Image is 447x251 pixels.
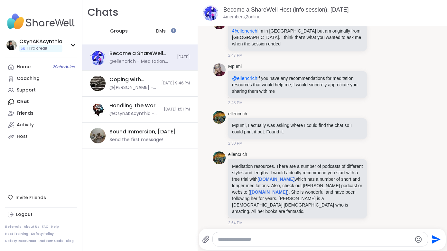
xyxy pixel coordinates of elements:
[5,61,77,73] a: Home2Scheduled
[228,63,242,70] a: Mpumi
[228,100,243,106] span: 2:48 PM
[228,140,243,146] span: 2:50 PM
[203,5,218,21] img: Become a ShareWell Host (info session), Oct 09
[17,87,36,93] div: Support
[109,102,160,109] div: Handling The War Within, [DATE]
[66,239,74,243] a: Blog
[16,211,33,218] div: Logout
[42,225,49,229] a: FAQ
[109,137,163,143] div: Send the first message!
[24,225,39,229] a: About Us
[109,84,157,91] div: @[PERSON_NAME] - Oh we missed you... Hope you feel better & that we see you soon!
[223,6,349,13] a: Become a ShareWell Host (info session), [DATE]
[213,151,226,164] img: https://sharewell-space-live.sfo3.digitaloceanspaces.com/user-generated/727a7514-05c3-4d67-9ad7-6...
[31,232,54,236] a: Safety Policy
[6,40,17,50] img: CsynAKAcynthia
[109,128,176,135] div: Sound Immersion, [DATE]
[17,75,40,82] div: Coaching
[232,75,363,94] p: If you have any recommendations for meditation resources that would help me, I would sincerely ap...
[27,46,47,51] span: 1 Pro credit
[228,111,247,117] a: ellencrich
[5,119,77,131] a: Activity
[53,64,75,70] span: 2 Scheduled
[5,10,77,33] img: ShareWell Nav Logo
[90,128,106,143] img: Sound Immersion, Oct 12
[428,232,442,246] button: Send
[232,28,363,47] p: I'm in [GEOGRAPHIC_DATA] but am originally from [GEOGRAPHIC_DATA]. I think that's what you wanted...
[5,84,77,96] a: Support
[232,122,363,135] p: Mpumi, I actually was asking where I could find the chat so I could print it out. Found it.
[5,232,28,236] a: Host Training
[171,28,176,33] iframe: Spotlight
[218,236,412,243] textarea: Type your message
[232,28,257,34] span: @ellencrich
[110,28,128,34] span: Groups
[90,50,106,65] img: Become a ShareWell Host (info session), Oct 09
[161,81,190,86] span: [DATE] 9:46 PM
[17,64,31,70] div: Home
[5,73,77,84] a: Coaching
[5,108,77,119] a: Friends
[232,75,257,81] span: @ellencrich
[5,239,36,243] a: Safety Resources
[228,53,243,58] span: 2:47 PM
[90,76,106,91] img: Coping with Loneliness Together, Oct 07
[39,239,63,243] a: Redeem Code
[156,28,166,34] span: DMs
[228,151,247,158] a: ellencrich
[109,76,157,83] div: Coping with Loneliness Together, [DATE]
[250,189,287,195] a: [DOMAIN_NAME]
[17,110,33,117] div: Friends
[109,58,173,65] div: @ellencrich - Meditation resources. There are a number of podcasts of different styles and length...
[5,192,77,203] div: Invite Friends
[232,163,363,215] p: Meditation resources. There are a number of podcasts of different styles and lengths. I would act...
[90,102,106,117] img: Handling The War Within, Oct 07
[109,50,173,57] div: Become a ShareWell Host (info session), [DATE]
[5,209,77,220] a: Logout
[414,236,422,243] button: Emoji picker
[19,38,62,45] div: CsynAKAcynthia
[17,122,34,128] div: Activity
[17,133,28,140] div: Host
[213,111,226,124] img: https://sharewell-space-live.sfo3.digitaloceanspaces.com/user-generated/727a7514-05c3-4d67-9ad7-6...
[51,225,59,229] a: Help
[228,220,243,226] span: 2:54 PM
[164,107,190,112] span: [DATE] 1:51 PM
[109,111,160,117] div: @CsynAKAcynthia - so you are doing it to please her?
[5,225,21,229] a: Referrals
[257,177,294,182] a: [DOMAIN_NAME]
[177,54,190,60] span: [DATE]
[213,63,226,76] img: https://sharewell-space-live.sfo3.digitaloceanspaces.com/user-generated/215fd67f-d400-4322-8f58-1...
[88,5,118,20] h1: Chats
[5,131,77,142] a: Host
[223,14,260,20] p: 4 members, 2 online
